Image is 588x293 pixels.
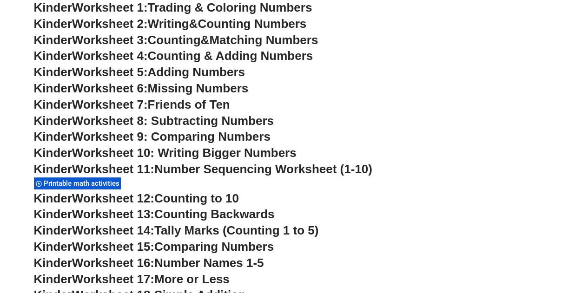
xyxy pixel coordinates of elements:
span: Worksheet 1: [72,0,148,14]
a: KinderWorksheet 3:Counting&Matching Numbers [34,33,318,47]
span: Worksheet 14: [72,223,154,237]
span: Worksheet 15: [72,240,154,254]
a: KinderWorksheet 6:Missing Numbers [34,81,249,95]
span: Kinder [34,17,72,31]
span: Matching Numbers [209,33,318,47]
span: Kinder [34,130,72,143]
span: Printable math activities [44,179,122,188]
span: Tally Marks (Counting 1 to 5) [154,223,318,237]
span: Friends of Ten [148,98,230,111]
span: Comparing Numbers [154,240,274,254]
span: Worksheet 8: Subtracting Numbers [72,114,274,128]
span: Writing [148,17,189,31]
a: KinderWorksheet 5:Adding Numbers [34,65,245,79]
span: Kinder [34,223,72,237]
span: Worksheet 17: [72,272,154,286]
span: Kinder [34,256,72,270]
span: Kinder [34,49,72,63]
iframe: Chat Widget [433,188,588,293]
a: KinderWorksheet 10: Writing Bigger Numbers [34,146,297,160]
a: KinderWorksheet 4:Counting & Adding Numbers [34,49,313,63]
span: Worksheet 9: Comparing Numbers [72,130,271,143]
span: Kinder [34,240,72,254]
span: Worksheet 11: [72,162,154,176]
span: Worksheet 12: [72,191,154,205]
span: Counting [148,33,201,47]
span: Worksheet 4: [72,49,148,63]
span: Kinder [34,98,72,111]
span: Counting Backwards [154,207,274,221]
span: Kinder [34,114,72,128]
a: KinderWorksheet 2:Writing&Counting Numbers [34,17,307,31]
a: KinderWorksheet 9: Comparing Numbers [34,130,271,143]
span: Kinder [34,146,72,160]
span: Worksheet 2: [72,17,148,31]
span: Worksheet 16: [72,256,154,270]
a: KinderWorksheet 1:Trading & Coloring Numbers [34,0,312,14]
span: Kinder [34,191,72,205]
span: Kinder [34,0,72,14]
span: Kinder [34,33,72,47]
span: Kinder [34,272,72,286]
span: Adding Numbers [148,65,245,79]
span: Kinder [34,162,72,176]
a: KinderWorksheet 8: Subtracting Numbers [34,114,274,128]
span: Worksheet 13: [72,207,154,221]
span: Number Names 1-5 [154,256,264,270]
span: Worksheet 6: [72,81,148,95]
span: Kinder [34,81,72,95]
span: Counting to 10 [154,191,239,205]
span: Worksheet 5: [72,65,148,79]
span: Missing Numbers [148,81,249,95]
span: Kinder [34,207,72,221]
span: Kinder [34,65,72,79]
span: Worksheet 7: [72,98,148,111]
span: Counting Numbers [198,17,306,31]
span: More or Less [154,272,230,286]
a: KinderWorksheet 7:Friends of Ten [34,98,230,111]
span: Number Sequencing Worksheet (1-10) [154,162,372,176]
span: Counting & Adding Numbers [148,49,313,63]
span: Worksheet 10: Writing Bigger Numbers [72,146,297,160]
span: Trading & Coloring Numbers [148,0,312,14]
div: Printable math activities [34,177,121,189]
span: Worksheet 3: [72,33,148,47]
